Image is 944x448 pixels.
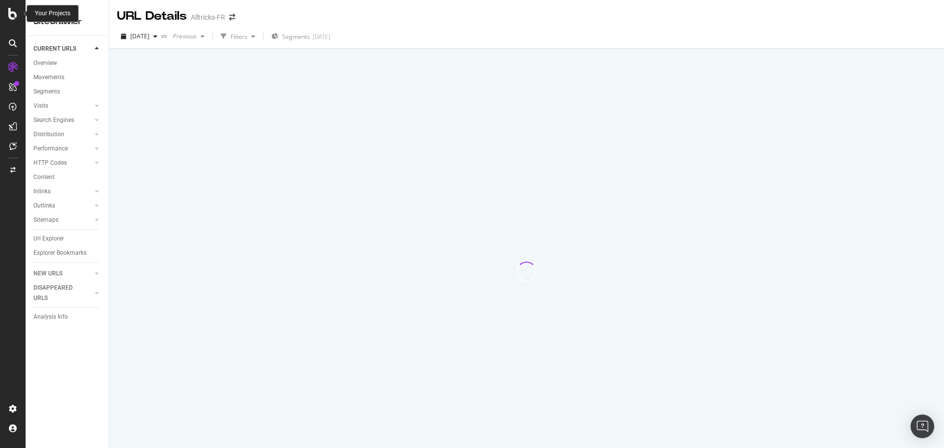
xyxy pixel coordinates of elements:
[229,14,235,21] div: arrow-right-arrow-left
[33,129,92,140] a: Distribution
[130,32,149,40] span: 2025 Oct. 6th
[33,248,87,258] div: Explorer Bookmarks
[33,283,92,303] a: DISAPPEARED URLS
[33,158,92,168] a: HTTP Codes
[169,29,208,44] button: Previous
[231,32,247,41] div: Filters
[33,269,62,279] div: NEW URLS
[33,201,92,211] a: Outlinks
[33,215,92,225] a: Sitemaps
[169,32,197,40] span: Previous
[33,269,92,279] a: NEW URLS
[33,172,102,182] a: Content
[33,312,102,322] a: Analysis Info
[161,31,169,40] span: vs
[33,186,51,197] div: Inlinks
[911,415,934,438] div: Open Intercom Messenger
[33,186,92,197] a: Inlinks
[33,87,60,97] div: Segments
[33,101,92,111] a: Visits
[33,58,57,68] div: Overview
[217,29,259,44] button: Filters
[33,234,102,244] a: Url Explorer
[33,283,83,303] div: DISAPPEARED URLS
[33,44,76,54] div: CURRENT URLS
[33,129,64,140] div: Distribution
[33,248,102,258] a: Explorer Bookmarks
[33,115,74,125] div: Search Engines
[33,44,92,54] a: CURRENT URLS
[33,172,55,182] div: Content
[33,87,102,97] a: Segments
[33,201,55,211] div: Outlinks
[33,101,48,111] div: Visits
[33,312,68,322] div: Analysis Info
[117,8,187,25] div: URL Details
[33,234,64,244] div: Url Explorer
[33,72,64,83] div: Movements
[267,29,334,44] button: Segments[DATE]
[33,58,102,68] a: Overview
[313,32,330,41] div: [DATE]
[117,29,161,44] button: [DATE]
[191,12,225,22] div: Alltricks-FR
[33,72,102,83] a: Movements
[33,215,59,225] div: Sitemaps
[33,144,92,154] a: Performance
[282,32,310,41] span: Segments
[33,144,68,154] div: Performance
[33,115,92,125] a: Search Engines
[35,9,70,18] div: Your Projects
[33,158,67,168] div: HTTP Codes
